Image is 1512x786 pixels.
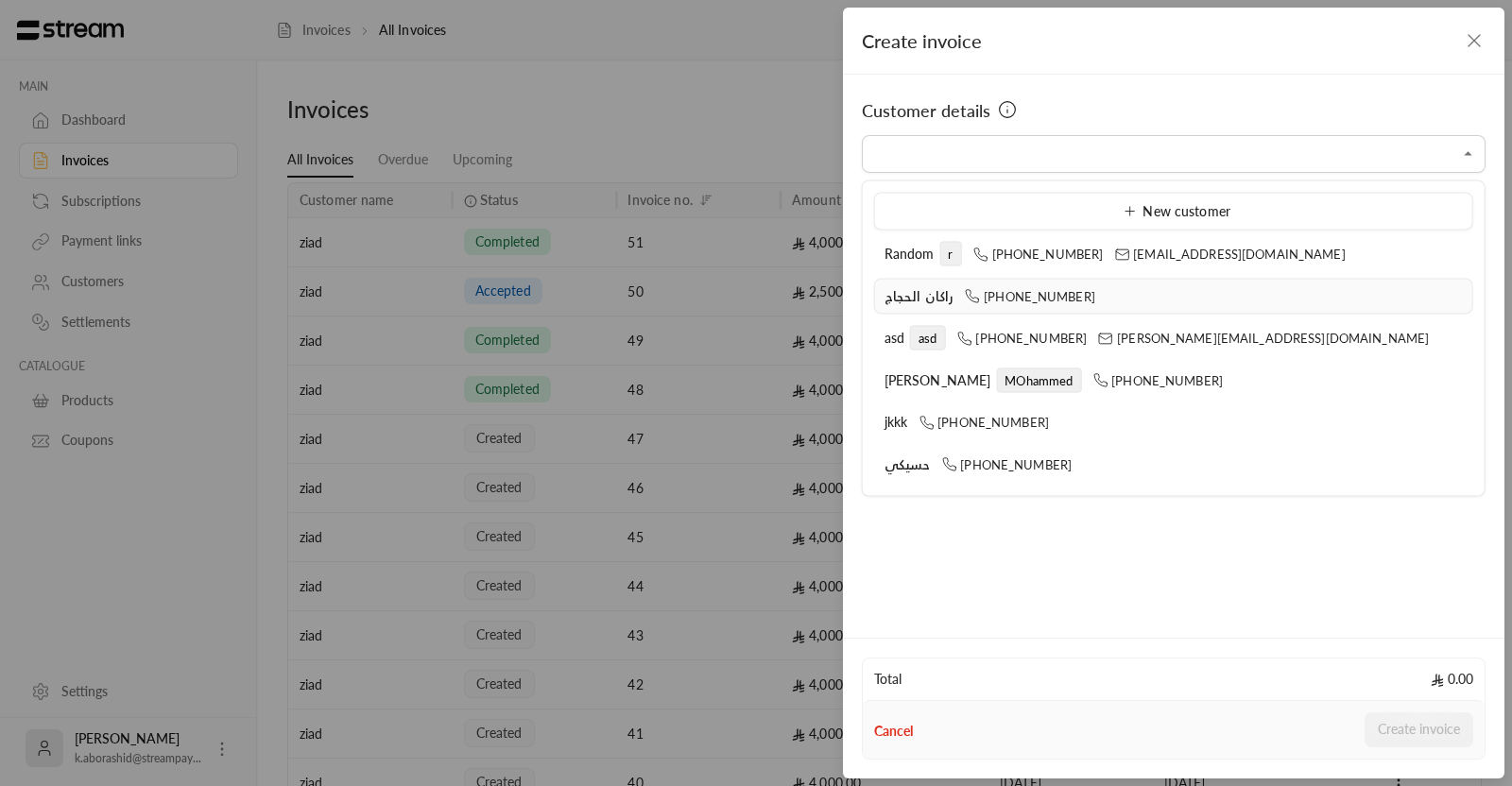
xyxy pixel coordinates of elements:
[885,414,908,430] span: jkkk
[1431,670,1473,689] span: 0.00
[956,331,1087,346] span: [PHONE_NUMBER]
[973,247,1104,262] span: [PHONE_NUMBER]
[1092,372,1223,387] span: [PHONE_NUMBER]
[1116,202,1229,218] span: New customer
[874,670,902,689] span: Total
[1457,143,1480,165] button: Close
[885,246,935,262] span: Random
[862,29,982,52] span: Create invoice
[996,367,1081,392] span: MOhammed
[1098,331,1429,346] span: [PERSON_NAME][EMAIL_ADDRESS][DOMAIN_NAME]
[941,456,1072,471] span: [PHONE_NUMBER]
[965,288,1095,303] span: [PHONE_NUMBER]
[919,415,1049,430] span: [PHONE_NUMBER]
[874,722,913,741] button: Cancel
[939,242,961,266] span: r
[1114,247,1345,262] span: [EMAIL_ADDRESS][DOMAIN_NAME]
[885,330,904,346] span: asd
[862,97,990,124] span: Customer details
[885,371,991,387] span: [PERSON_NAME]
[885,455,931,471] span: حسيكي
[885,287,954,303] span: راكان الحجاج
[910,326,945,350] span: asd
